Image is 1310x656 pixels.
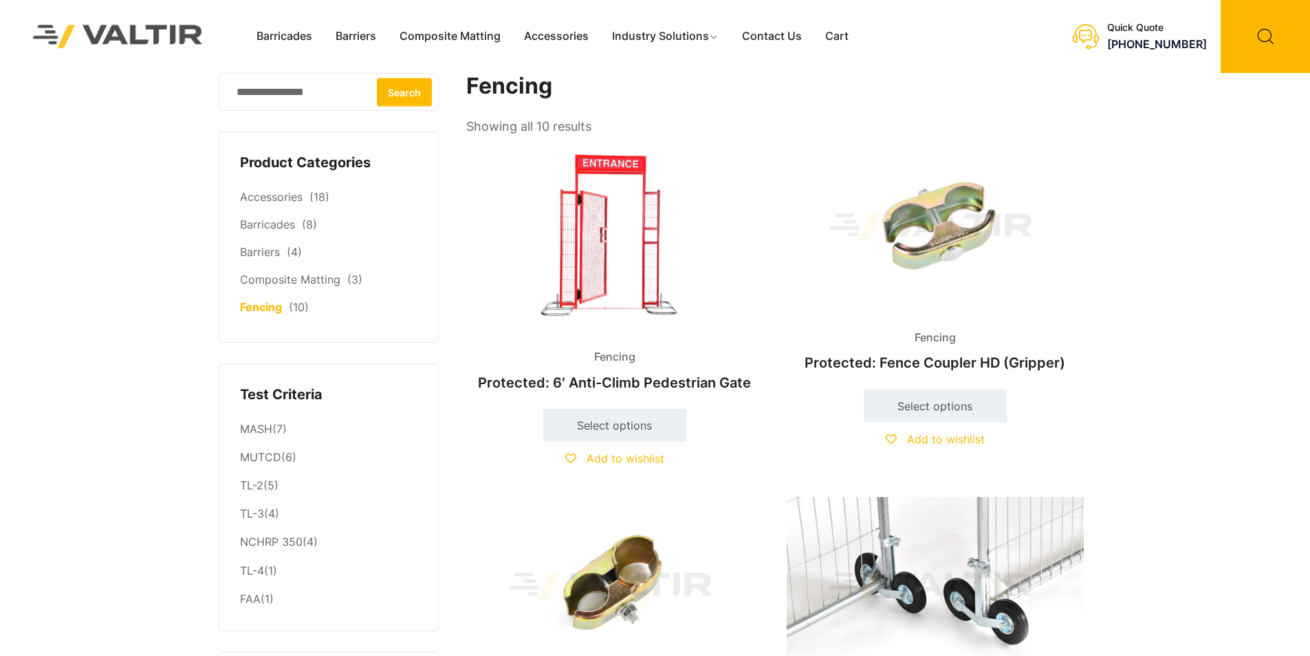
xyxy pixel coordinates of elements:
a: Composite Matting [240,273,340,286]
a: Add to wishlist [565,452,664,465]
a: Contact Us [730,26,814,47]
a: Accessories [240,190,303,204]
a: MASH [240,422,272,436]
li: (6) [240,444,417,472]
span: Fencing [904,328,966,348]
a: TL-2 [240,478,263,492]
a: FAA [240,592,261,606]
img: Valtir Rentals [15,7,221,65]
h4: Product Categories [240,153,417,173]
span: (8) [302,218,317,231]
h2: Protected: 6′ Anti-Climb Pedestrian Gate [466,368,763,398]
span: (4) [287,245,302,259]
h1: Fencing [466,73,1085,100]
span: Add to wishlist [907,432,985,446]
span: Fencing [584,347,646,368]
a: Composite Matting [388,26,512,47]
span: (3) [347,273,362,286]
h4: Test Criteria [240,385,417,405]
li: (4) [240,529,417,557]
a: MUTCD [240,450,281,464]
a: Fencing [240,300,282,314]
a: Cart [814,26,860,47]
span: (10) [289,300,309,314]
a: Barricades [240,218,295,231]
a: Barriers [240,245,280,259]
div: Quick Quote [1107,22,1207,34]
a: Accessories [512,26,600,47]
h2: Protected: Fence Coupler HD (Gripper) [787,348,1084,378]
span: (18) [309,190,329,204]
a: Industry Solutions [600,26,730,47]
li: (4) [240,500,417,529]
a: Barriers [324,26,388,47]
a: FencingProtected: Fence Coupler HD (Gripper) [787,138,1084,378]
li: (1) [240,585,417,610]
a: TL-3 [240,507,264,520]
li: (7) [240,415,417,443]
a: [PHONE_NUMBER] [1107,37,1207,51]
span: Add to wishlist [587,452,664,465]
a: Select options for “6' Anti-Climb Pedestrian Gate” [543,409,686,442]
a: NCHRP 350 [240,535,303,549]
a: TL-4 [240,564,264,578]
a: Select options for “Fence Coupler HD (Gripper)” [864,390,1007,423]
a: Add to wishlist [886,432,985,446]
li: (1) [240,557,417,585]
a: Barricades [245,26,324,47]
li: (5) [240,472,417,500]
button: Search [377,78,432,106]
a: FencingProtected: 6′ Anti-Climb Pedestrian Gate [466,138,763,398]
p: Showing all 10 results [466,115,591,138]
